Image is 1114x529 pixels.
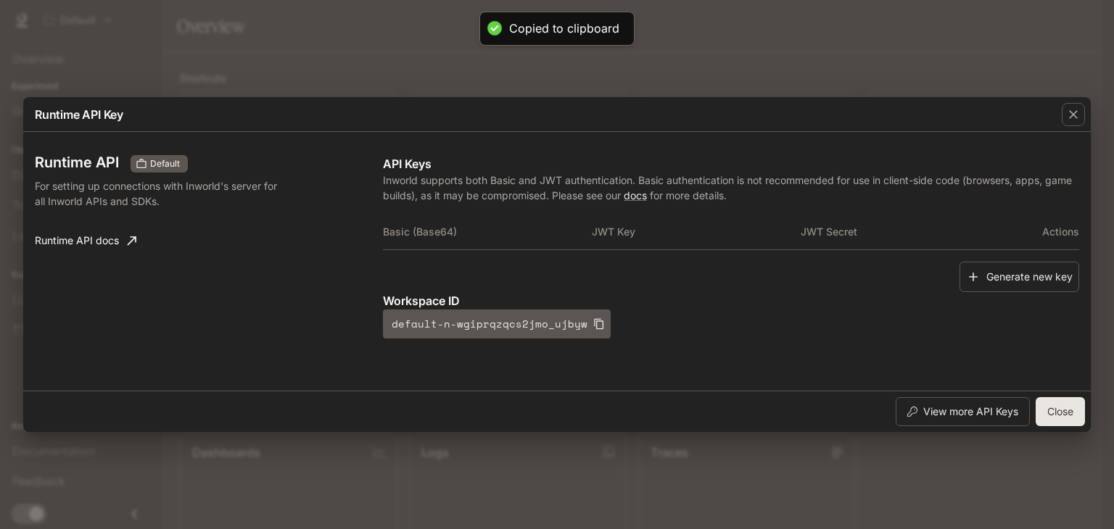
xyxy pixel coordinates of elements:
button: default-n-wgiprqzqcs2jmo_ujbyw [383,309,611,338]
a: Runtime API docs [29,226,142,255]
button: Generate new key [960,262,1079,293]
th: JWT Secret [801,214,1010,249]
p: API Keys [383,155,1079,172]
p: For setting up connections with Inworld's server for all Inworld APIs and SDKs. [35,178,287,209]
div: These keys will apply to your current workspace only [131,155,188,172]
span: Default [144,157,186,170]
h3: Runtime API [35,155,119,170]
p: Runtime API Key [35,106,123,123]
button: Close [1036,397,1085,426]
th: Basic (Base64) [383,214,592,249]
th: Actions [1010,214,1079,249]
div: Copied to clipboard [509,21,619,36]
p: Inworld supports both Basic and JWT authentication. Basic authentication is not recommended for u... [383,172,1079,203]
button: View more API Keys [896,397,1030,426]
p: Workspace ID [383,292,1079,309]
th: JWT Key [592,214,801,249]
a: docs [624,189,647,201]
